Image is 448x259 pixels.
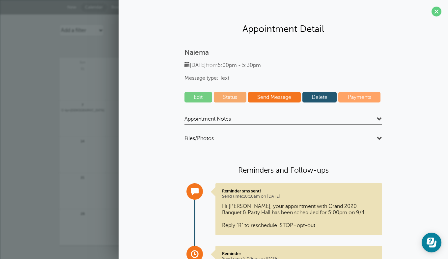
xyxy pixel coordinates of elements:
[111,5,128,10] span: Booking
[338,92,380,102] a: Payments
[65,109,70,112] span: 4pm
[184,92,212,102] a: Edit
[222,188,376,199] p: 10:10am on [DATE]
[184,116,231,122] span: Appointment Notes
[184,165,382,175] h4: Reminders and Follow-ups
[184,48,382,57] p: Naiema
[125,23,441,35] h2: Appointment Detail
[214,92,247,102] a: Status
[302,92,337,102] a: Delete
[106,58,153,64] span: Mon
[80,102,86,107] span: 7
[59,58,106,64] span: Sun
[206,62,218,68] span: from
[80,138,86,143] span: 14
[80,66,86,71] span: 31
[184,135,214,142] span: Files/Photos
[222,188,261,193] strong: Reminder sms sent!
[222,194,243,199] span: Send time:
[222,203,376,229] p: Hi [PERSON_NAME], your appointment with Grand 2020 Banquet & Party Hall has been scheduled for 5:...
[222,251,241,256] strong: Reminder
[422,233,441,252] iframe: Resource center
[61,109,104,112] a: 4pm[DEMOGRAPHIC_DATA]
[67,5,76,10] span: New
[61,109,104,112] span: Chassity
[81,3,107,12] a: Calendar
[248,92,301,102] a: Send Message
[80,175,86,180] span: 21
[184,62,261,68] span: [DATE] 5:00pm - 5:30pm
[184,75,382,81] span: Message type: Text
[80,211,86,216] span: 28
[85,5,103,10] span: Calendar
